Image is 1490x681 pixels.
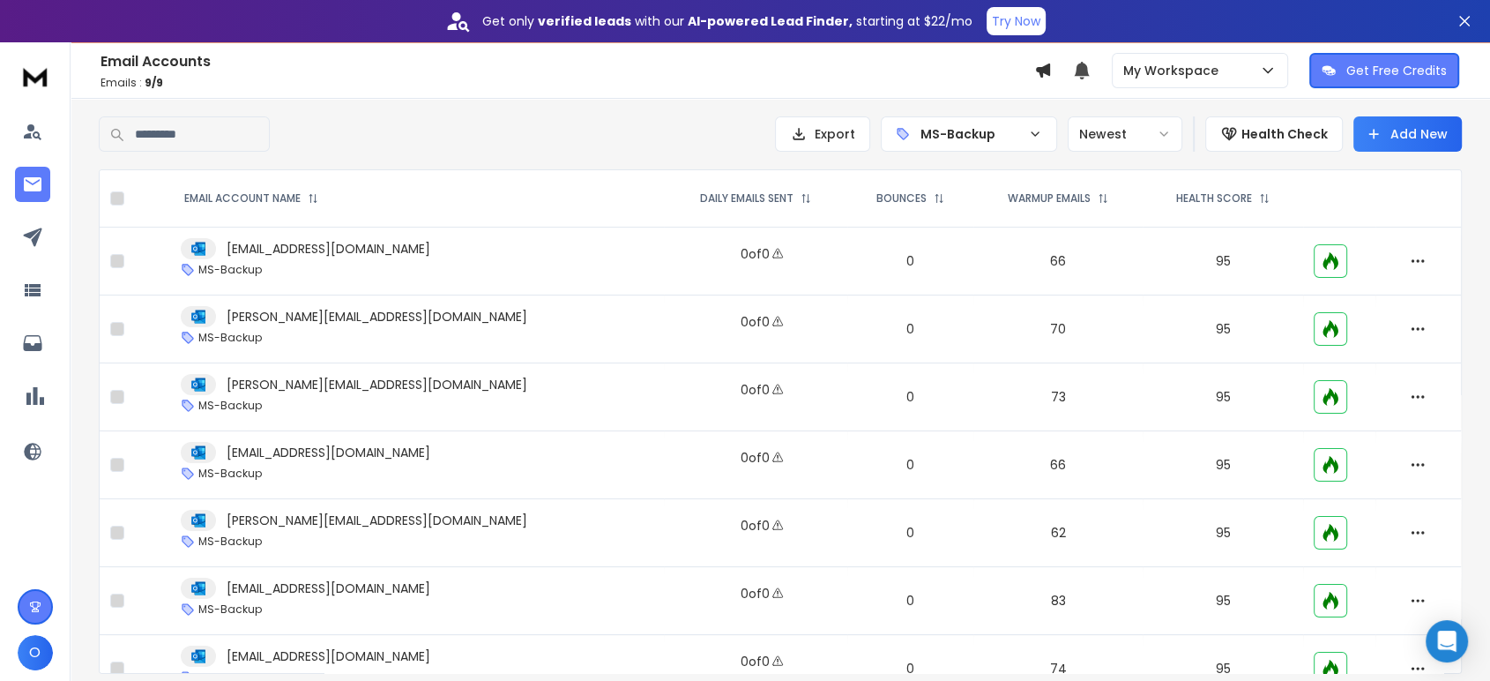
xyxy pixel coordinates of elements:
[145,75,163,90] span: 9 / 9
[18,60,53,93] img: logo
[741,245,770,263] div: 0 of 0
[741,653,770,670] div: 0 of 0
[198,331,262,345] p: MS-Backup
[858,252,964,270] p: 0
[973,296,1143,363] td: 70
[858,524,964,542] p: 0
[1143,363,1303,431] td: 95
[18,635,53,670] button: O
[1205,116,1343,152] button: Health Check
[973,499,1143,567] td: 62
[858,320,964,338] p: 0
[1143,499,1303,567] td: 95
[227,444,430,461] p: [EMAIL_ADDRESS][DOMAIN_NAME]
[741,517,770,535] div: 0 of 0
[992,12,1040,30] p: Try Now
[227,580,430,597] p: [EMAIL_ADDRESS][DOMAIN_NAME]
[227,308,527,326] p: [PERSON_NAME][EMAIL_ADDRESS][DOMAIN_NAME]
[1346,62,1447,79] p: Get Free Credits
[973,228,1143,296] td: 66
[198,263,262,277] p: MS-Backup
[184,191,318,206] div: EMAIL ACCOUNT NAME
[198,602,262,617] p: MS-Backup
[973,567,1143,635] td: 83
[1143,431,1303,499] td: 95
[227,512,527,529] p: [PERSON_NAME][EMAIL_ADDRESS][DOMAIN_NAME]
[1353,116,1462,152] button: Add New
[1143,228,1303,296] td: 95
[198,535,262,549] p: MS-Backup
[227,647,430,665] p: [EMAIL_ADDRESS][DOMAIN_NAME]
[858,660,964,677] p: 0
[1123,62,1226,79] p: My Workspace
[987,7,1046,35] button: Try Now
[1176,191,1252,206] p: HEALTH SCORE
[101,76,1034,90] p: Emails :
[973,363,1143,431] td: 73
[741,585,770,602] div: 0 of 0
[858,592,964,610] p: 0
[538,12,631,30] strong: verified leads
[227,240,430,258] p: [EMAIL_ADDRESS][DOMAIN_NAME]
[920,125,1021,143] p: MS-Backup
[227,376,527,393] p: [PERSON_NAME][EMAIL_ADDRESS][DOMAIN_NAME]
[775,116,870,152] button: Export
[1309,53,1459,88] button: Get Free Credits
[876,191,927,206] p: BOUNCES
[101,51,1034,72] h1: Email Accounts
[1426,620,1468,662] div: Open Intercom Messenger
[1068,116,1182,152] button: Newest
[198,467,262,481] p: MS-Backup
[700,191,793,206] p: DAILY EMAILS SENT
[688,12,853,30] strong: AI-powered Lead Finder,
[973,431,1143,499] td: 66
[482,12,972,30] p: Get only with our starting at $22/mo
[741,313,770,331] div: 0 of 0
[858,388,964,406] p: 0
[1143,567,1303,635] td: 95
[198,399,262,413] p: MS-Backup
[1143,296,1303,363] td: 95
[1241,125,1328,143] p: Health Check
[741,381,770,399] div: 0 of 0
[858,456,964,474] p: 0
[741,449,770,467] div: 0 of 0
[1008,191,1091,206] p: WARMUP EMAILS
